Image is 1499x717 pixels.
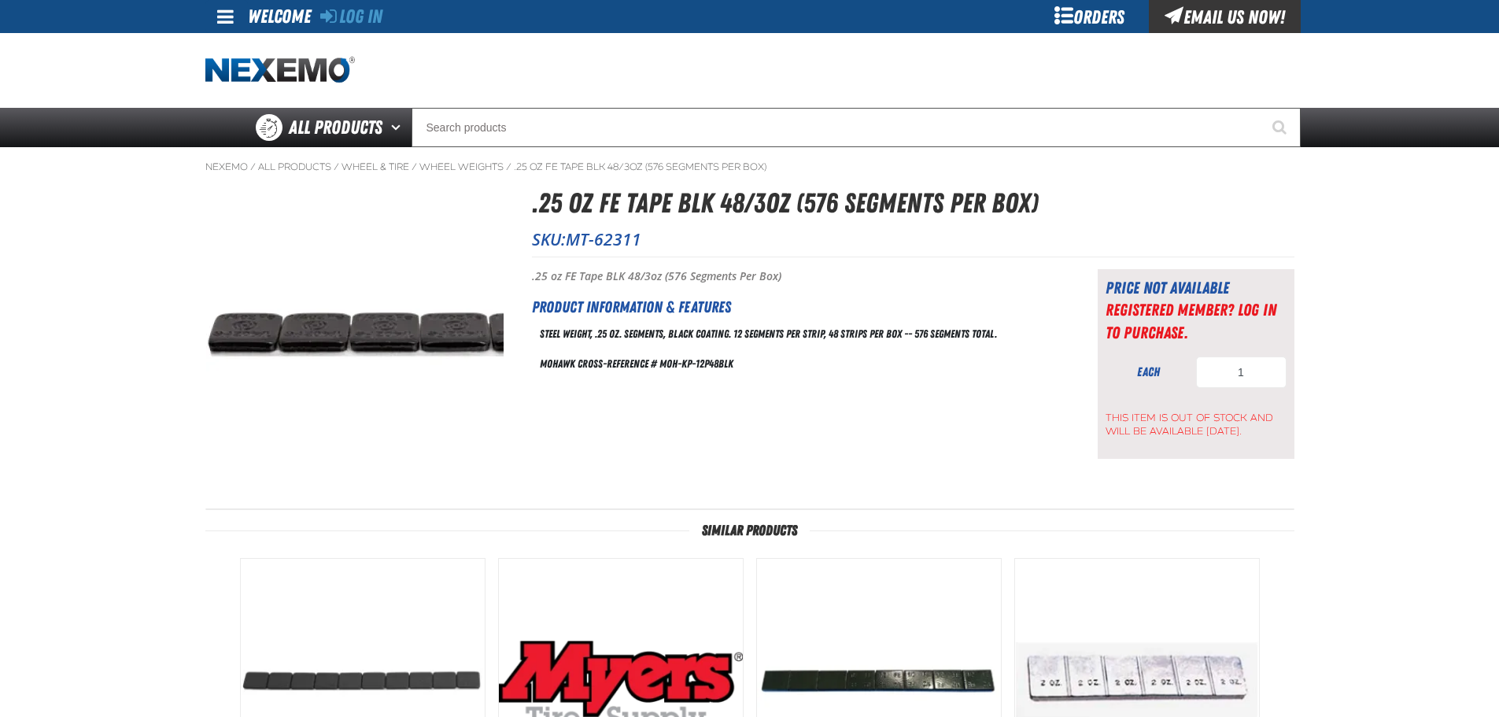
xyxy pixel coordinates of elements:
span: MT-62311 [566,228,641,250]
div: Mohawk cross-reference # MOH-KP-12P48BLK [540,357,1050,371]
input: Product Quantity [1196,357,1287,388]
span: / [412,161,417,173]
div: Price not available [1106,277,1287,299]
div: Steel weight, .25 oz. segments, black coating. 12 segments per strip, 48 strips per box -- 576 se... [532,319,1058,379]
p: .25 oz FE Tape BLK 48/3oz (576 Segments Per Box) [532,269,1058,284]
a: Registered Member? Log In to purchase. [1106,300,1276,342]
a: .25 oz FE Tape BLK 48/3oz (576 Segments Per Box) [514,161,766,173]
a: Log In [320,6,382,28]
input: Search [412,108,1301,147]
a: All Products [258,161,331,173]
a: Nexemo [205,161,248,173]
a: Wheel Weights [419,161,504,173]
div: each [1106,364,1192,381]
span: / [334,161,339,173]
span: / [506,161,511,173]
span: Similar Products [689,523,810,538]
h2: Product Information & Features [532,295,1058,319]
a: Wheel & Tire [342,161,409,173]
img: Nexemo logo [205,57,355,84]
img: .25 oz FE Tape BLK 48/3oz (576 Segments Per Box) [206,183,504,480]
a: Home [205,57,355,84]
p: SKU: [532,228,1294,250]
span: All Products [289,113,382,142]
h1: .25 oz FE Tape BLK 48/3oz (576 Segments Per Box) [532,183,1294,224]
button: Open All Products pages [386,108,412,147]
nav: Breadcrumbs [205,161,1294,173]
span: / [250,161,256,173]
span: This item is out of stock and will be available [DATE]. [1106,412,1287,438]
button: Start Searching [1261,108,1301,147]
